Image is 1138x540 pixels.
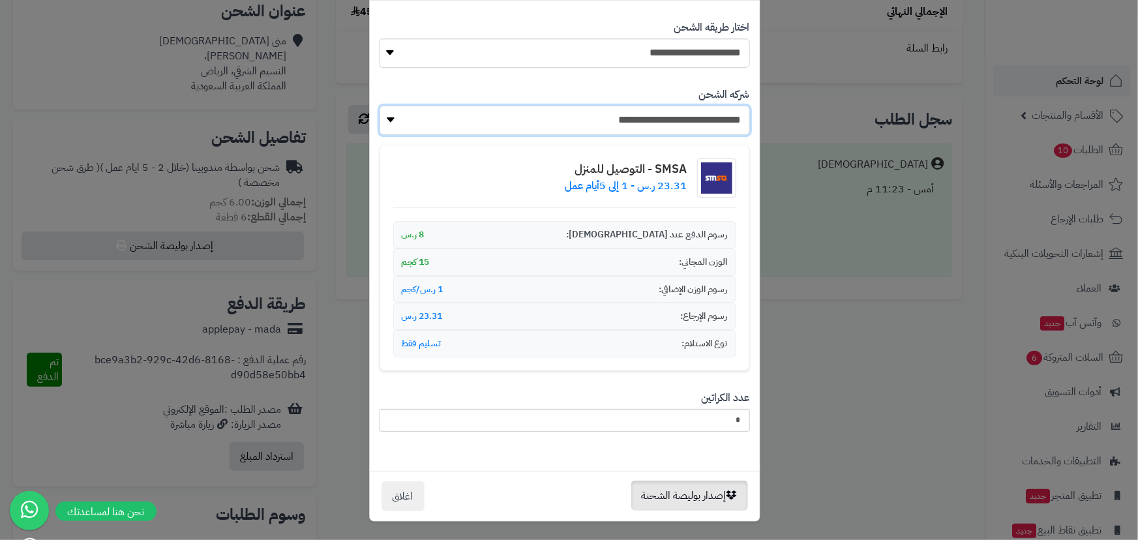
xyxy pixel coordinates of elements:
[674,20,750,35] label: اختار طريقه الشحن
[565,179,687,194] p: 23.31 ر.س - 1 إلى 5أيام عمل
[697,158,736,198] img: شعار شركة الشحن
[402,337,442,350] span: تسليم فقط
[699,87,750,102] label: شركه الشحن
[402,256,430,269] span: 15 كجم
[567,228,728,241] span: رسوم الدفع عند [DEMOGRAPHIC_DATA]:
[680,256,728,269] span: الوزن المجاني:
[682,337,728,350] span: نوع الاستلام:
[565,162,687,175] h4: SMSA - التوصيل للمنزل
[402,228,425,241] span: 8 ر.س
[659,283,728,296] span: رسوم الوزن الإضافي:
[402,283,443,296] span: 1 ر.س/كجم
[631,481,748,511] button: إصدار بوليصة الشحنة
[702,391,750,406] label: عدد الكراتين
[382,481,425,511] button: اغلاق
[402,310,443,323] span: 23.31 ر.س
[681,310,728,323] span: رسوم الإرجاع:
